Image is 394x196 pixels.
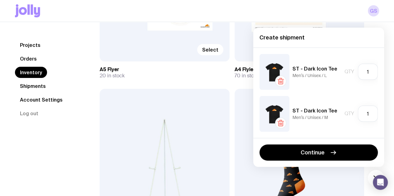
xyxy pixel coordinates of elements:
h3: A5 Flyer [100,66,230,73]
span: Qty [344,69,354,75]
a: Projects [15,39,45,51]
a: Shipments [15,80,51,92]
div: Open Intercom Messenger [373,175,388,190]
h4: Create shipment [259,34,378,41]
a: Orders [15,53,42,64]
button: Continue [259,144,378,161]
a: Account Settings [15,94,68,105]
a: GS [368,5,379,16]
a: Inventory [15,67,47,78]
span: Men’s / Unisex / M [292,115,328,120]
span: 20 in stock [100,73,125,79]
h5: ST - Dark Icon Tee [292,66,337,72]
button: Log out [15,108,43,119]
span: Select [202,47,218,53]
span: Qty [344,111,354,117]
h5: ST - Dark Icon Tee [292,107,337,114]
span: 70 in stock [235,73,259,79]
span: Continue [301,149,325,156]
h3: A4 Flyler (6 Pages) [235,66,364,73]
span: Men’s / Unisex / L [292,73,327,78]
